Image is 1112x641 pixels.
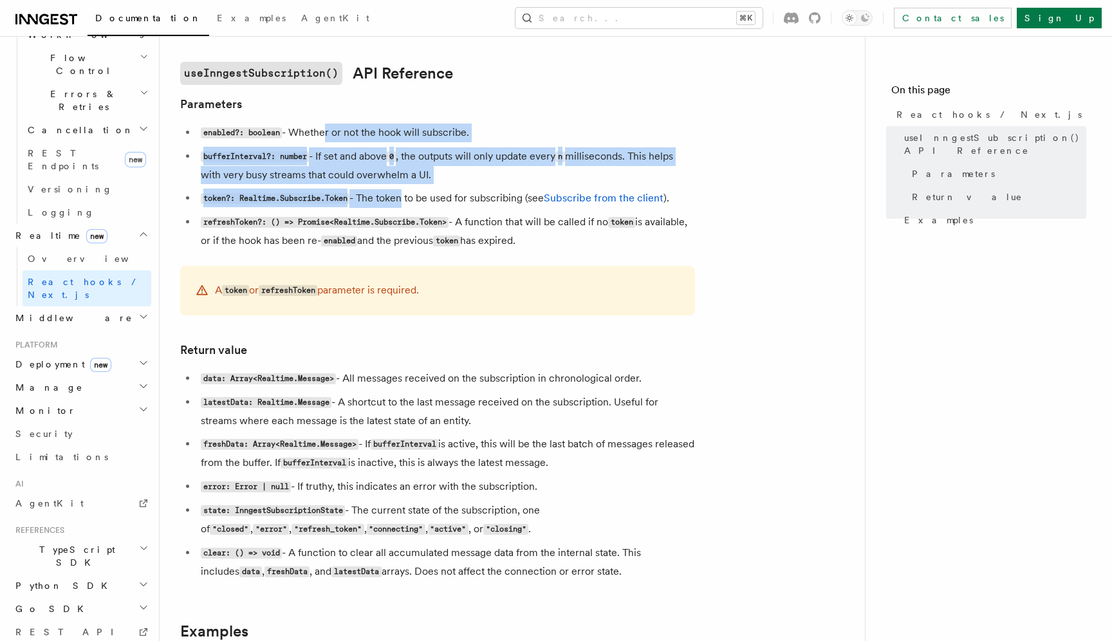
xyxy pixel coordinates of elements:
a: REST Endpointsnew [23,142,151,178]
span: useInngestSubscription() API Reference [904,131,1086,157]
a: AgentKit [293,4,377,35]
code: data: Array<Realtime.Message> [201,373,336,384]
a: Parameters [180,95,242,113]
a: Parameters [907,162,1086,185]
a: Logging [23,201,151,224]
span: Security [15,429,73,439]
code: freshData: Array<Realtime.Message> [201,439,358,450]
button: Python SDK [10,574,151,597]
span: Examples [217,13,286,23]
a: useInngestSubscription() API Reference [899,126,1086,162]
code: enabled [321,236,357,246]
button: Flow Control [23,46,151,82]
code: clear: () => void [201,548,282,559]
a: Examples [899,209,1086,232]
a: Limitations [10,445,151,469]
code: refreshToken?: () => Promise<Realtime.Subscribe.Token> [201,217,449,228]
span: Realtime [10,229,107,242]
li: - Whether or not the hook will subscribe. [197,124,695,142]
li: - If is active, this will be the last batch of messages released from the buffer. If is inactive,... [197,435,695,472]
code: n [555,151,564,162]
span: Versioning [28,184,113,194]
code: refreshToken [259,285,317,296]
button: Errors & Retries [23,82,151,118]
code: "closed" [210,524,250,535]
span: new [125,152,146,167]
span: Parameters [912,167,995,180]
h4: On this page [891,82,1086,103]
span: Limitations [15,452,108,462]
code: error: Error | null [201,481,291,492]
span: References [10,525,64,535]
span: new [86,229,107,243]
a: React hooks / Next.js [891,103,1086,126]
span: TypeScript SDK [10,543,139,569]
code: "refresh_token" [292,524,364,535]
span: new [90,358,111,372]
span: Go SDK [10,602,91,615]
button: Go SDK [10,597,151,620]
li: - If truthy, this indicates an error with the subscription. [197,478,695,496]
kbd: ⌘K [737,12,755,24]
code: data [239,566,262,577]
a: Return value [180,341,247,359]
code: "closing" [483,524,528,535]
span: AgentKit [15,498,84,508]
span: Deployment [10,358,111,371]
code: "active" [428,524,468,535]
button: Middleware [10,306,151,330]
span: Cancellation [23,124,134,136]
li: - A function that will be called if no is available, or if the hook has been re- and the previous... [197,213,695,250]
a: Examples [180,622,248,640]
a: Contact sales [894,8,1012,28]
span: Middleware [10,311,133,324]
span: React hooks / Next.js [28,277,142,300]
li: - A shortcut to the last message received on the subscription. Useful for streams where each mess... [197,393,695,430]
a: Overview [23,247,151,270]
code: token?: Realtime.Subscribe.Token [201,193,349,204]
code: latestData [331,566,381,577]
span: REST Endpoints [28,148,98,171]
code: useInngestSubscription() [180,62,342,85]
a: React hooks / Next.js [23,270,151,306]
code: 0 [387,151,396,162]
span: Return value [912,190,1023,203]
button: Realtimenew [10,224,151,247]
a: Examples [209,4,293,35]
a: Documentation [88,4,209,36]
code: freshData [264,566,310,577]
li: - The token to be used for subscribing (see ). [197,189,695,208]
button: Cancellation [23,118,151,142]
a: Sign Up [1017,8,1102,28]
span: REST API [15,627,125,637]
a: Versioning [23,178,151,201]
button: Monitor [10,399,151,422]
span: AgentKit [301,13,369,23]
span: Platform [10,340,58,350]
code: "connecting" [367,524,425,535]
button: Search...⌘K [515,8,763,28]
code: bufferInterval [281,458,348,469]
button: Deploymentnew [10,353,151,376]
code: bufferInterval [371,439,438,450]
a: AgentKit [10,492,151,515]
a: useInngestSubscription()API Reference [180,62,453,85]
li: - A function to clear all accumulated message data from the internal state. This includes , , and... [197,544,695,581]
span: Python SDK [10,579,115,592]
code: token [433,236,460,246]
code: bufferInterval?: number [201,151,309,162]
a: Subscribe from the client [544,192,663,204]
span: Documentation [95,13,201,23]
span: Errors & Retries [23,88,140,113]
span: Logging [28,207,95,218]
span: Manage [10,381,83,394]
a: Security [10,422,151,445]
li: - If set and above , the outputs will only update every milliseconds. This helps with very busy s... [197,147,695,184]
span: React hooks / Next.js [896,108,1082,121]
code: state: InngestSubscriptionState [201,505,345,516]
span: Monitor [10,404,76,417]
code: latestData: Realtime.Message [201,397,331,408]
button: TypeScript SDK [10,538,151,574]
code: token [608,217,635,228]
span: Flow Control [23,51,140,77]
